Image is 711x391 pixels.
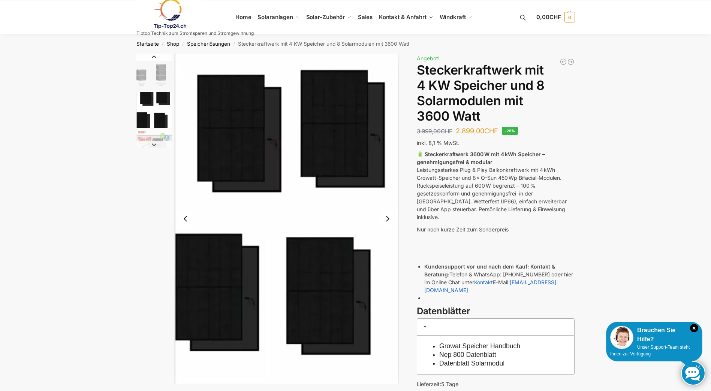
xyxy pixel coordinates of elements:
span: / [179,41,187,47]
a: Windkraft [436,0,476,34]
span: Unser Support-Team steht Ihnen zur Verfügung [610,345,690,357]
button: Previous slide [136,53,172,61]
bdi: 3.999,00 [417,128,452,135]
button: Previous slide [178,211,193,227]
a: Startseite [136,41,159,47]
a: Balkonkraftwerk 890 Watt Solarmodulleistung mit 1kW/h Zendure Speicher [560,58,567,66]
img: Customer service [610,326,633,349]
span: 0,00 [536,13,561,21]
img: 6 Module bificiaL [136,92,172,128]
div: Brauchen Sie Hilfe? [610,326,698,344]
p: Leistungsstarkes Plug & Play Balkonkraftwerk mit 4 kWh Growatt-Speicher und 8× Q-Sun 450 Wp Bifac... [417,150,575,221]
span: Sales [358,13,373,21]
span: Solaranlagen [257,13,293,21]
span: -28% [502,127,518,135]
a: Kontakt & Anfahrt [376,0,436,34]
a: Solaranlagen [254,0,303,34]
span: CHF [549,13,561,21]
p: Nur noch kurze Zeit zum Sonderpreis [417,225,575,233]
a: Growat Speicher Handbuch [439,342,520,350]
a: Balkonkraftwerk 1780 Watt mit 4 KWh Zendure Batteriespeicher Notstrom fähig [567,58,575,66]
img: 6 Module bificiaL [174,54,400,384]
li: Telefon & WhatsApp: [PHONE_NUMBER] oder hier im Online Chat unter E-Mail: [424,263,575,294]
strong: Kundensupport vor und nach dem Kauf: [424,263,529,270]
span: Lieferzeit: [417,381,458,387]
a: Shop [167,41,179,47]
span: / [230,41,238,47]
strong: Kontakt & Beratung: [424,263,555,278]
strong: 🔋 Steckerkraftwerk 3600 W mit 4 kWh Speicher – genehmigungsfrei & modular [417,151,545,165]
a: Kontakt [474,279,493,285]
a: Sales [355,0,376,34]
a: 0,00CHF 0 [536,6,575,28]
a: Datenblatt Solarmodul [439,360,504,367]
h1: Steckerkraftwerk mit 4 KW Speicher und 8 Solarmodulen mit 3600 Watt [417,63,575,124]
button: Next slide [380,211,395,227]
bdi: 2.899,00 [456,127,498,135]
a: Solar-Zubehör [303,0,355,34]
li: 2 / 9 [174,54,400,384]
span: inkl. 8,1 % MwSt. [417,140,460,146]
h3: Datenblätter [417,305,575,318]
span: 5 Tage [441,381,458,387]
li: 1 / 9 [135,54,172,91]
li: 2 / 9 [135,91,172,128]
p: Tiptop Technik zum Stromsparen und Stromgewinnung [136,31,254,36]
span: 0 [564,12,575,22]
li: 3 / 9 [135,128,172,166]
a: Nep 800 Datenblatt [439,351,496,358]
span: Windkraft [440,13,466,21]
a: [EMAIL_ADDRESS][DOMAIN_NAME] [424,279,556,293]
span: Solar-Zubehör [306,13,345,21]
button: Next slide [136,141,172,148]
img: Growatt-NOAH-2000-flexible-erweiterung [136,54,172,90]
span: Angebot! [417,55,440,61]
span: CHF [484,127,498,135]
a: Speicherlösungen [187,41,230,47]
span: Kontakt & Anfahrt [379,13,427,21]
span: CHF [441,128,452,135]
img: Nep800 [136,130,172,165]
i: Schließen [690,324,698,332]
nav: Breadcrumb [123,34,588,54]
span: / [159,41,167,47]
